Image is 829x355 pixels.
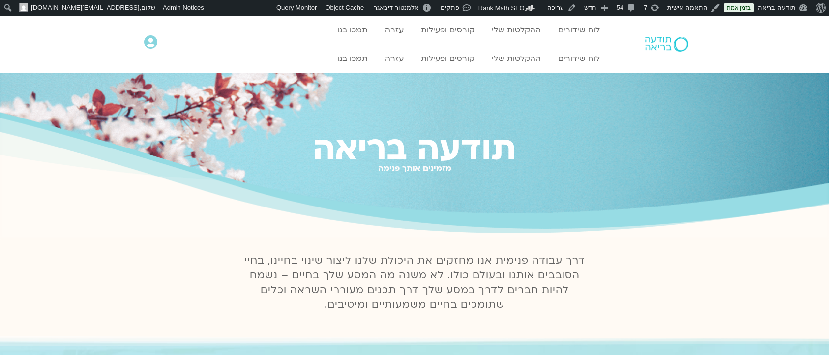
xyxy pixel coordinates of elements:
a: קורסים ופעילות [416,21,479,39]
a: קורסים ופעילות [416,49,479,68]
a: לוח שידורים [553,21,605,39]
span: [EMAIL_ADDRESS][DOMAIN_NAME] [31,4,139,11]
a: עזרה [380,49,409,68]
a: בזמן אמת [724,3,754,12]
a: לוח שידורים [553,49,605,68]
span: Rank Math SEO [478,4,525,12]
a: עזרה [380,21,409,39]
a: ההקלטות שלי [487,49,546,68]
a: ההקלטות שלי [487,21,546,39]
p: דרך עבודה פנימית אנו מחזקים את היכולת שלנו ליצור שינוי בחיינו, בחיי הסובבים אותנו ובעולם כולו. לא... [238,253,591,312]
a: תמכו בנו [332,21,373,39]
img: תודעה בריאה [645,37,688,52]
a: תמכו בנו [332,49,373,68]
